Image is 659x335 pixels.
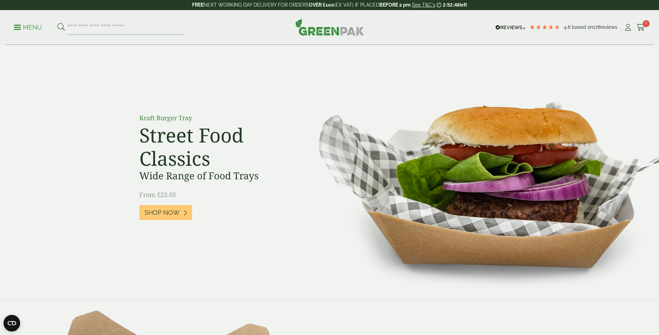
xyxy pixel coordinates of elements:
[529,24,560,30] div: 4.78 Stars
[443,2,460,8] span: 2:52:48
[412,2,435,8] a: See T&C's
[297,45,659,298] img: Street Food Classics
[139,113,296,123] p: Kraft Burger Tray
[139,205,192,220] a: Shop Now
[145,209,180,216] span: Shop Now
[636,22,645,33] a: 0
[139,170,296,182] h3: Wide Range of Food Trays
[572,24,593,30] span: Based on
[139,190,176,199] span: From £23.05
[624,24,632,31] i: My Account
[192,2,204,8] strong: FREE
[309,2,334,8] strong: OVER £100
[139,123,296,170] h2: Street Food Classics
[636,24,645,31] i: Cart
[3,315,20,332] button: Open CMP widget
[14,23,42,32] p: Menu
[593,24,600,30] span: 178
[295,19,364,35] img: GreenPak Supplies
[643,20,650,27] span: 0
[379,2,411,8] strong: BEFORE 2 pm
[460,2,467,8] span: left
[495,25,526,30] img: REVIEWS.io
[14,23,42,30] a: Menu
[564,24,572,30] span: 4.8
[600,24,617,30] span: reviews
